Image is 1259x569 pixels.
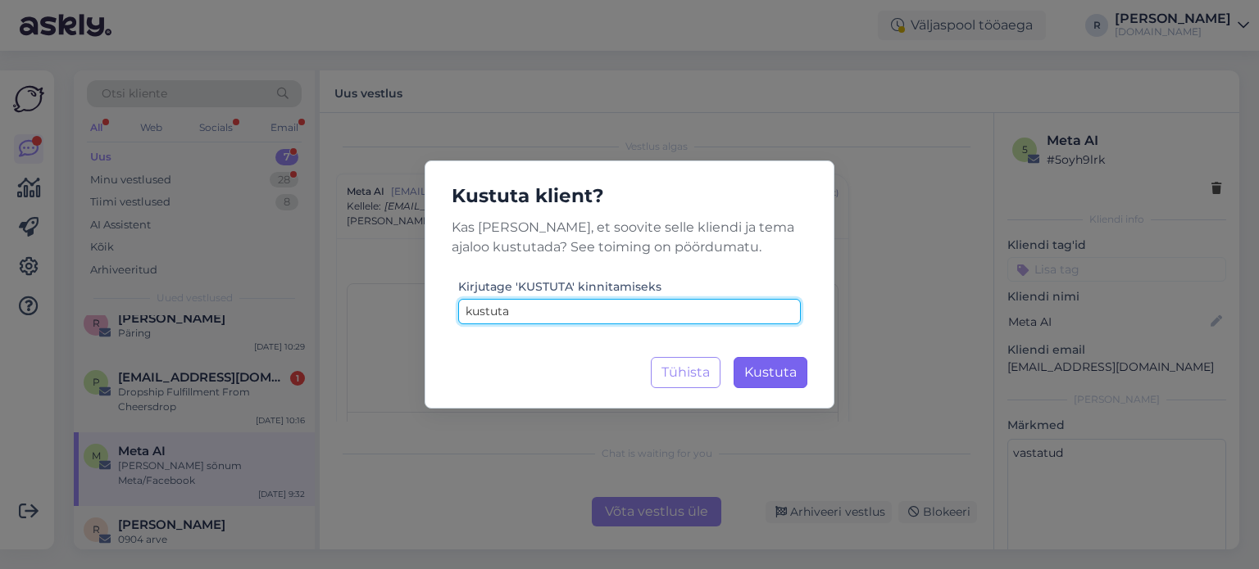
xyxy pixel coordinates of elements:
[734,357,807,388] button: Kustuta
[458,278,661,296] label: Kirjutage 'KUSTUTA' kinnitamiseks
[439,218,820,257] p: Kas [PERSON_NAME], et soovite selle kliendi ja tema ajaloo kustutada? See toiming on pöördumatu.
[439,181,820,211] h5: Kustuta klient?
[744,364,797,380] span: Kustuta
[651,357,720,388] button: Tühista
